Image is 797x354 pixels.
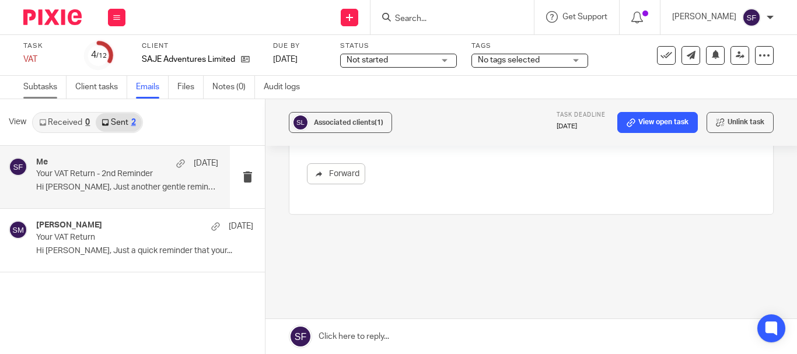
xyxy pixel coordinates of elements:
[672,11,736,23] p: [PERSON_NAME]
[264,76,309,99] a: Audit logs
[557,122,606,131] p: [DATE]
[75,76,127,99] a: Client tasks
[142,54,235,65] p: SAJE Adventures Limited
[194,157,218,169] p: [DATE]
[212,76,255,99] a: Notes (0)
[742,8,761,27] img: svg%3E
[36,183,218,192] p: Hi [PERSON_NAME], Just another gentle reminder that...
[23,76,67,99] a: Subtasks
[36,157,48,167] h4: Me
[292,114,309,131] img: svg%3E
[9,157,27,176] img: svg%3E
[347,56,388,64] span: Not started
[289,112,392,133] button: Associated clients(1)
[9,220,27,239] img: svg%3E
[23,54,70,65] div: VAT
[557,112,606,118] span: Task deadline
[562,13,607,21] span: Get Support
[36,169,182,179] p: Your VAT Return - 2nd Reminder
[131,118,136,127] div: 2
[85,118,90,127] div: 0
[33,113,96,132] a: Received0
[394,14,499,24] input: Search
[707,112,774,133] button: Unlink task
[307,163,365,184] a: Forward
[340,41,457,51] label: Status
[96,113,141,132] a: Sent2
[91,48,107,62] div: 4
[273,41,326,51] label: Due by
[273,55,298,64] span: [DATE]
[177,76,204,99] a: Files
[314,119,383,126] span: Associated clients
[471,41,588,51] label: Tags
[478,56,540,64] span: No tags selected
[23,9,82,25] img: Pixie
[36,220,102,230] h4: [PERSON_NAME]
[375,119,383,126] span: (1)
[96,52,107,59] small: /12
[9,116,26,128] span: View
[142,41,258,51] label: Client
[36,246,253,256] p: Hi [PERSON_NAME], Just a quick reminder that your...
[229,220,253,232] p: [DATE]
[617,112,698,133] a: View open task
[36,233,210,243] p: Your VAT Return
[136,76,169,99] a: Emails
[23,41,70,51] label: Task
